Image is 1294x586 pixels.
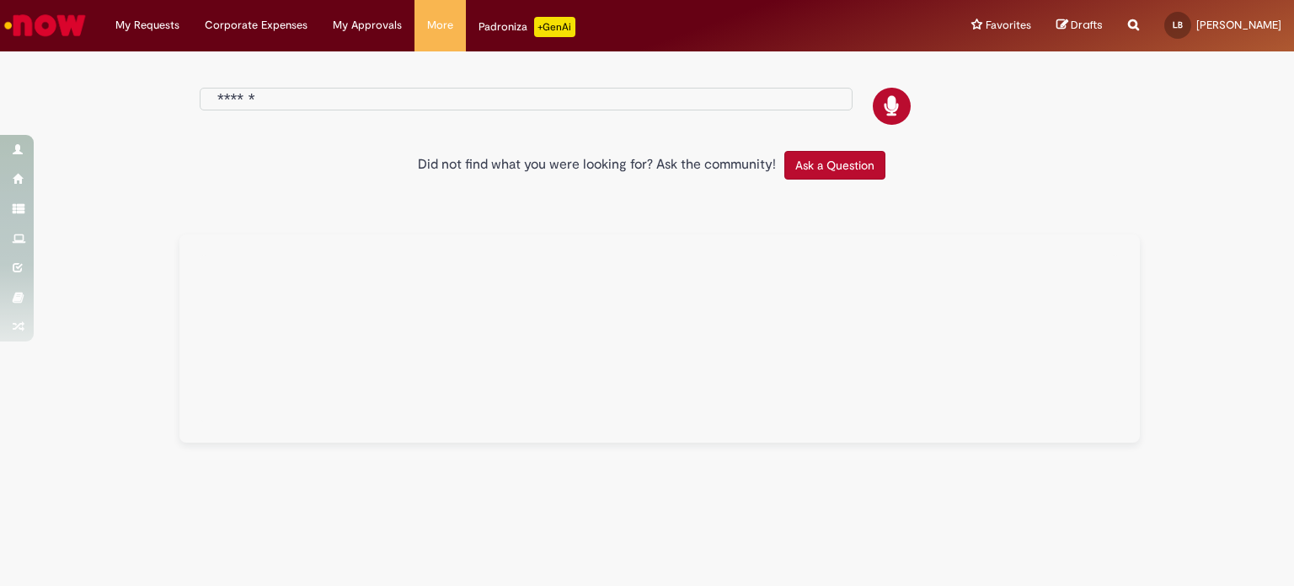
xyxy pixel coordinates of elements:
div: Padroniza [479,17,575,37]
span: [PERSON_NAME] [1196,18,1281,32]
button: Ask a Question [784,151,885,180]
img: ServiceNow [2,8,88,42]
span: Favorites [986,17,1031,34]
span: Corporate Expenses [205,17,307,34]
span: More [427,17,453,34]
span: My Approvals [333,17,402,34]
p: +GenAi [534,17,575,37]
h2: Did not find what you were looking for? Ask the community! [418,158,776,173]
span: LB [1173,19,1183,30]
span: My Requests [115,17,179,34]
div: All [179,234,1140,443]
a: Drafts [1056,18,1103,34]
span: Drafts [1071,17,1103,33]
